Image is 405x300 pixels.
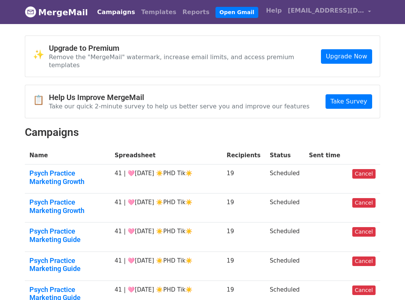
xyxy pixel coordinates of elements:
td: Scheduled [265,252,304,281]
a: Psych Practice Marketing Growth [29,169,105,185]
img: MergeMail logo [25,6,36,18]
th: Status [265,147,304,165]
td: 41 | 🩷[DATE] ☀️PHD Tik☀️ [110,223,222,252]
p: Remove the "MergeMail" watermark, increase email limits, and access premium templates [49,53,321,69]
h4: Help Us Improve MergeMail [49,93,309,102]
a: Open Gmail [215,7,258,18]
span: 📋 [33,95,49,106]
a: Cancel [352,285,376,295]
td: Scheduled [265,194,304,223]
a: Reports [180,5,213,20]
th: Spreadsheet [110,147,222,165]
a: Help [263,3,285,18]
td: 41 | 🩷[DATE] ☀️PHD Tik☀️ [110,194,222,223]
td: 41 | 🩷[DATE] ☀️PHD Tik☀️ [110,252,222,281]
span: ✨ [33,49,49,60]
h2: Campaigns [25,126,380,139]
h4: Upgrade to Premium [49,44,321,53]
td: 19 [222,194,265,223]
td: 41 | 🩷[DATE] ☀️PHD Tik☀️ [110,165,222,194]
th: Sent time [304,147,347,165]
th: Recipients [222,147,265,165]
td: 19 [222,252,265,281]
span: [EMAIL_ADDRESS][DOMAIN_NAME] [288,6,364,15]
a: Cancel [352,198,376,208]
th: Name [25,147,110,165]
td: Scheduled [265,223,304,252]
a: Cancel [352,227,376,237]
a: Templates [138,5,179,20]
a: Psych Practice Marketing Guide [29,256,105,273]
a: Take Survey [326,94,372,109]
a: Campaigns [94,5,138,20]
a: Psych Practice Marketing Guide [29,227,105,244]
a: Cancel [352,169,376,179]
a: Upgrade Now [321,49,372,64]
a: Cancel [352,256,376,266]
p: Take our quick 2-minute survey to help us better serve you and improve our features [49,102,309,110]
a: MergeMail [25,4,88,20]
a: Psych Practice Marketing Growth [29,198,105,215]
td: Scheduled [265,165,304,194]
td: 19 [222,165,265,194]
td: 19 [222,223,265,252]
a: [EMAIL_ADDRESS][DOMAIN_NAME] [285,3,374,21]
